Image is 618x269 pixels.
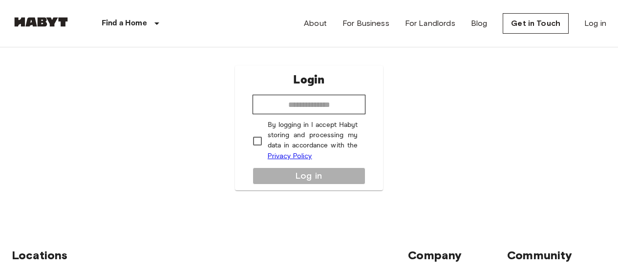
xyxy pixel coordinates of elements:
a: For Landlords [405,18,455,29]
span: Company [408,248,462,262]
p: Login [293,71,324,89]
a: Get in Touch [503,13,569,34]
a: Log in [584,18,606,29]
span: Locations [12,248,67,262]
a: About [304,18,327,29]
a: Privacy Policy [268,152,312,160]
img: Habyt [12,17,70,27]
span: Community [507,248,572,262]
p: Find a Home [102,18,147,29]
a: Blog [471,18,488,29]
a: For Business [342,18,389,29]
p: By logging in I accept Habyt storing and processing my data in accordance with the [268,120,358,162]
